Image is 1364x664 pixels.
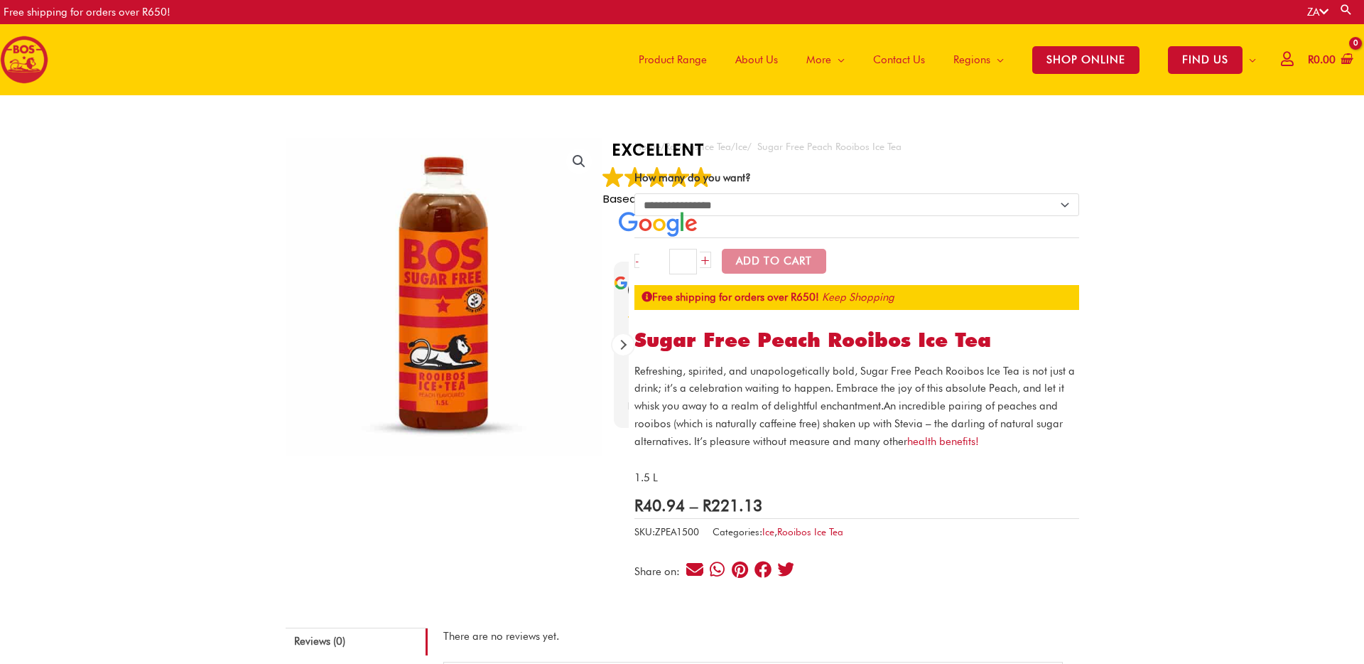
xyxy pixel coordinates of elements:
[443,628,1063,646] p: There are no reviews yet.
[1308,53,1314,66] span: R
[777,526,843,537] a: Rooibos Ice Tea
[708,559,727,579] div: Share on whatsapp
[655,526,699,537] span: ZPEA1500
[634,363,1079,451] p: An incredible pairing of peaches and rooibos (which is naturally caffeine free) shaken up with St...
[721,24,792,95] a: About Us
[690,496,698,515] span: –
[873,38,925,81] span: Contact Us
[614,24,1270,95] nav: Site Navigation
[566,149,592,174] a: View full-screen image gallery
[953,38,990,81] span: Regions
[1339,3,1353,16] a: Search button
[642,291,819,304] strong: Free shipping for orders over R650!
[634,328,1079,353] h1: Sugar Free Peach Rooibos Ice Tea
[907,435,979,448] a: health benefits!
[634,138,1079,156] nav: Breadcrumb
[634,523,699,541] span: SKU:
[703,496,762,515] bdi: 221.13
[703,496,711,515] span: R
[603,191,712,206] span: Based on
[1168,46,1243,74] span: FIND US
[286,138,603,456] img: sugar free rooibos ice tea 1.5L
[730,559,749,579] div: Share on pinterest
[634,171,751,184] label: How many do you want?
[634,469,1079,487] p: 1.5 L
[1032,46,1140,74] span: SHOP ONLINE
[776,559,795,579] div: Share on twitter
[619,212,697,237] img: Google
[624,166,646,188] img: Google
[685,559,704,579] div: Share on email
[634,365,1075,413] span: Refreshing, spirited, and unapologetically bold, Sugar Free Peach Rooibos Ice Tea is not just a d...
[602,138,713,162] strong: EXCELLENT
[624,24,721,95] a: Product Range
[634,254,639,268] a: -
[286,628,428,656] a: Reviews (0)
[639,38,707,81] span: Product Range
[634,496,685,515] bdi: 40.94
[1308,53,1336,66] bdi: 0.00
[713,523,843,541] span: Categories: ,
[735,38,778,81] span: About Us
[602,166,624,188] img: Google
[722,249,826,274] button: Add to Cart
[822,291,894,304] a: Keep Shopping
[691,166,712,188] img: Google
[939,24,1018,95] a: Regions
[669,249,697,274] input: Product quantity
[634,496,643,515] span: R
[1307,6,1328,18] a: ZA
[612,334,634,355] div: Next review
[1018,24,1154,95] a: SHOP ONLINE
[1305,44,1353,76] a: View Shopping Cart, empty
[614,276,628,290] img: Google
[806,38,831,81] span: More
[735,141,747,152] a: Ice
[753,559,772,579] div: Share on facebook
[700,252,711,268] a: +
[669,166,690,188] img: Google
[634,567,685,577] div: Share on:
[762,526,774,537] a: Ice
[646,166,668,188] img: Google
[792,24,859,95] a: More
[859,24,939,95] a: Contact Us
